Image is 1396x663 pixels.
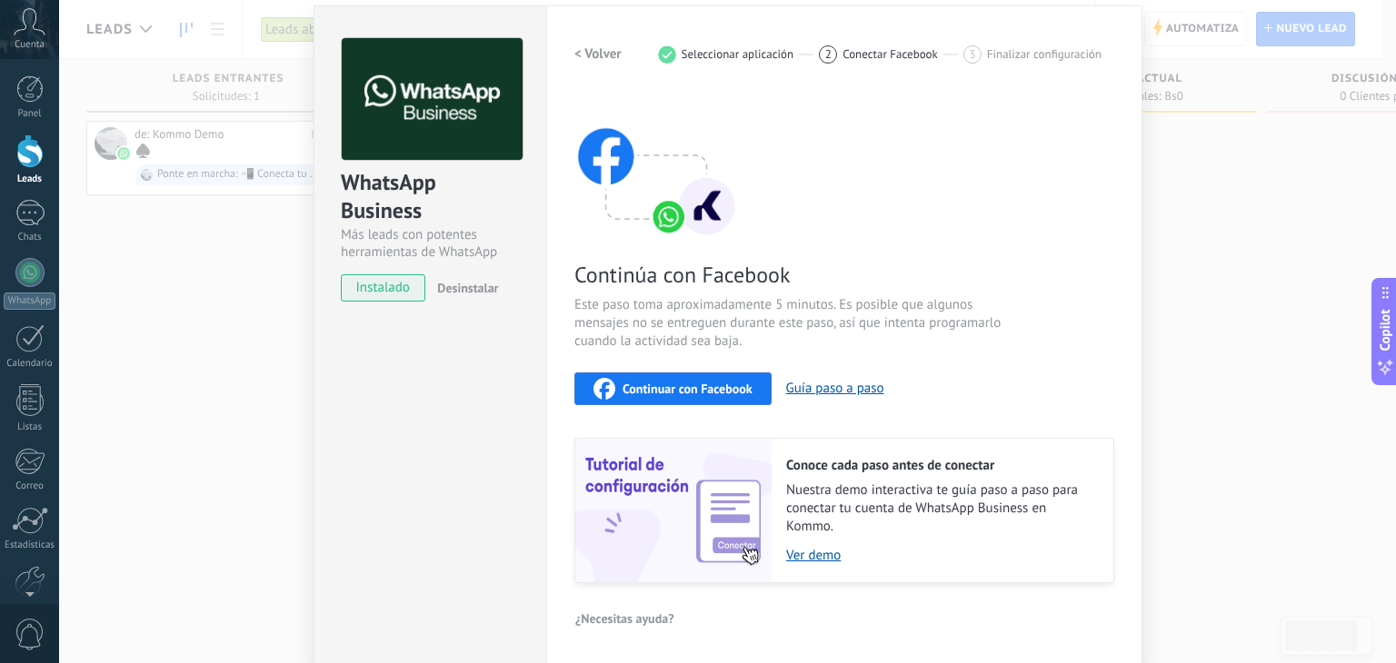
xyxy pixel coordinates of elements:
[623,382,753,395] span: Continuar con Facebook
[4,358,56,370] div: Calendario
[987,47,1102,61] span: Finalizar configuración
[1376,310,1394,351] span: Copilot
[430,274,498,302] button: Desinstalar
[342,274,424,302] span: instalado
[574,261,1007,289] span: Continúa con Facebook
[575,612,674,625] span: ¿Necesitas ayuda?
[4,421,56,433] div: Listas
[341,168,520,226] div: WhatsApp Business
[825,46,832,62] span: 2
[574,296,1007,351] span: Este paso toma aproximadamente 5 minutos. Es posible que algunos mensajes no se entreguen durante...
[682,47,794,61] span: Seleccionar aplicación
[4,173,56,185] div: Leads
[786,481,1095,536] span: Nuestra demo interactiva te guía paso a paso para conectar tu cuenta de WhatsApp Business en Kommo.
[4,232,56,243] div: Chats
[786,457,1095,474] h2: Conoce cada paso antes de conectar
[4,480,56,492] div: Correo
[4,539,56,551] div: Estadísticas
[342,38,523,161] img: logo_main.png
[843,47,938,61] span: Conectar Facebook
[4,108,56,120] div: Panel
[786,380,884,397] button: Guía paso a paso
[786,547,1095,564] a: Ver demo
[574,45,622,63] h2: < Volver
[574,38,622,71] button: < Volver
[15,39,45,51] span: Cuenta
[4,292,55,310] div: WhatsApp
[574,372,772,405] button: Continuar con Facebook
[574,605,675,632] button: ¿Necesitas ayuda?
[969,46,975,62] span: 3
[341,226,520,261] div: Más leads con potentes herramientas de WhatsApp
[574,93,738,238] img: connect with facebook
[437,280,498,296] span: Desinstalar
